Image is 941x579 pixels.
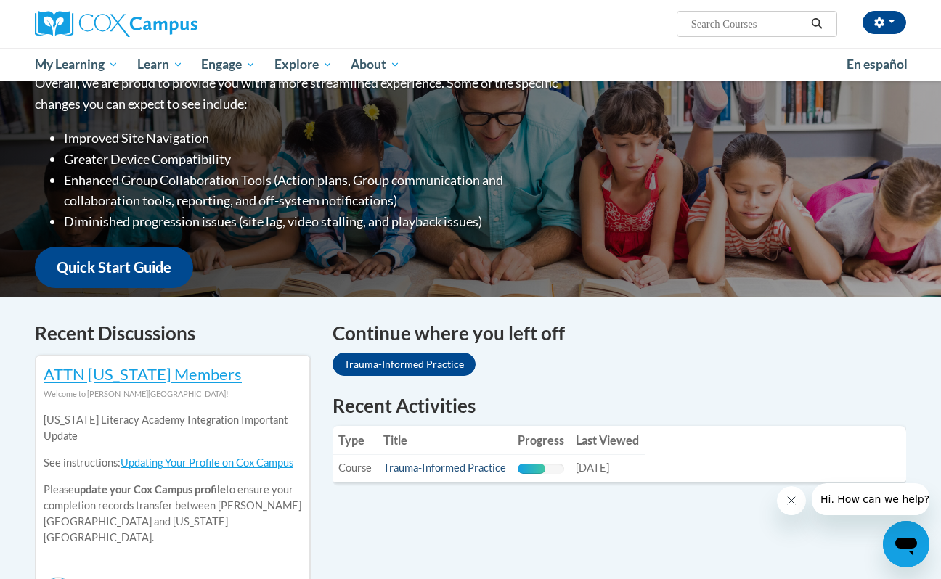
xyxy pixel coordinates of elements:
[25,48,128,81] a: My Learning
[192,48,265,81] a: Engage
[44,386,302,402] div: Welcome to [PERSON_NAME][GEOGRAPHIC_DATA]!
[863,11,906,34] button: Account Settings
[274,56,333,73] span: Explore
[338,461,372,474] span: Course
[351,56,400,73] span: About
[777,486,806,515] iframe: Close message
[201,56,256,73] span: Engage
[690,15,806,33] input: Search Courses
[64,149,561,170] li: Greater Device Compatibility
[35,73,561,115] p: Overall, we are proud to provide you with a more streamlined experience. Some of the specific cha...
[333,426,378,455] th: Type
[35,11,311,37] a: Cox Campus
[806,15,828,33] button: Search
[74,483,226,496] b: update your Cox Campus profile
[812,483,929,515] iframe: Message from company
[518,464,545,474] div: Progress, %
[837,49,917,80] a: En español
[35,11,197,37] img: Cox Campus
[128,48,192,81] a: Learn
[342,48,410,81] a: About
[333,393,906,419] h1: Recent Activities
[121,456,293,469] a: Updating Your Profile on Cox Campus
[512,426,570,455] th: Progress
[13,48,928,81] div: Main menu
[333,353,476,376] a: Trauma-Informed Practice
[883,521,929,567] iframe: Button to launch messaging window
[64,211,561,232] li: Diminished progression issues (site lag, video stalling, and playback issues)
[378,426,512,455] th: Title
[847,57,908,72] span: En español
[35,319,311,348] h4: Recent Discussions
[44,364,242,384] a: ATTN [US_STATE] Members
[44,455,302,471] p: See instructions:
[576,461,609,474] span: [DATE]
[44,412,302,444] p: [US_STATE] Literacy Academy Integration Important Update
[64,170,561,212] li: Enhanced Group Collaboration Tools (Action plans, Group communication and collaboration tools, re...
[570,426,645,455] th: Last Viewed
[44,402,302,557] div: Please to ensure your completion records transfer between [PERSON_NAME][GEOGRAPHIC_DATA] and [US_...
[137,56,183,73] span: Learn
[64,128,561,149] li: Improved Site Navigation
[265,48,342,81] a: Explore
[35,56,118,73] span: My Learning
[333,319,906,348] h4: Continue where you left off
[383,461,506,474] a: Trauma-Informed Practice
[35,247,193,288] a: Quick Start Guide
